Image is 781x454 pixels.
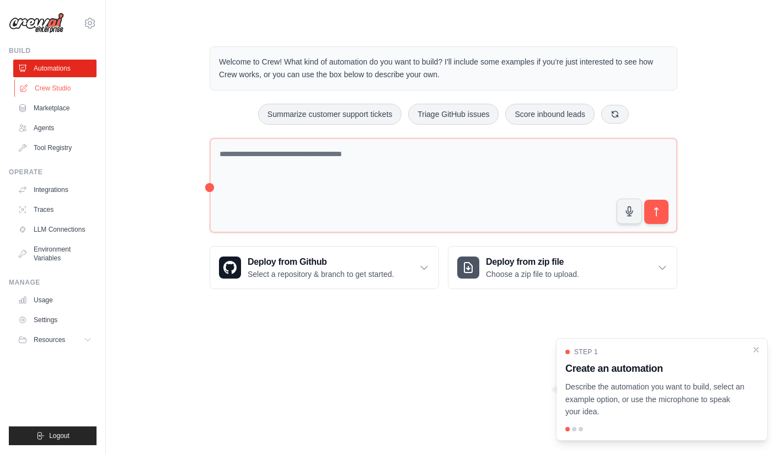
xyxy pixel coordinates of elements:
[13,60,97,77] a: Automations
[34,335,65,344] span: Resources
[565,361,745,376] h3: Create an automation
[408,104,499,125] button: Triage GitHub issues
[14,79,98,97] a: Crew Studio
[9,278,97,287] div: Manage
[565,381,745,418] p: Describe the automation you want to build, select an example option, or use the microphone to spe...
[505,104,595,125] button: Score inbound leads
[13,119,97,137] a: Agents
[13,311,97,329] a: Settings
[248,255,394,269] h3: Deploy from Github
[9,46,97,55] div: Build
[9,426,97,445] button: Logout
[13,99,97,117] a: Marketplace
[9,168,97,177] div: Operate
[13,139,97,157] a: Tool Registry
[13,181,97,199] a: Integrations
[13,331,97,349] button: Resources
[486,269,579,280] p: Choose a zip file to upload.
[219,56,668,81] p: Welcome to Crew! What kind of automation do you want to build? I'll include some examples if you'...
[726,401,781,454] iframe: Chat Widget
[9,13,64,34] img: Logo
[13,201,97,218] a: Traces
[486,255,579,269] h3: Deploy from zip file
[752,345,761,354] button: Close walkthrough
[574,348,598,356] span: Step 1
[13,221,97,238] a: LLM Connections
[49,431,69,440] span: Logout
[13,291,97,309] a: Usage
[258,104,402,125] button: Summarize customer support tickets
[13,241,97,267] a: Environment Variables
[248,269,394,280] p: Select a repository & branch to get started.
